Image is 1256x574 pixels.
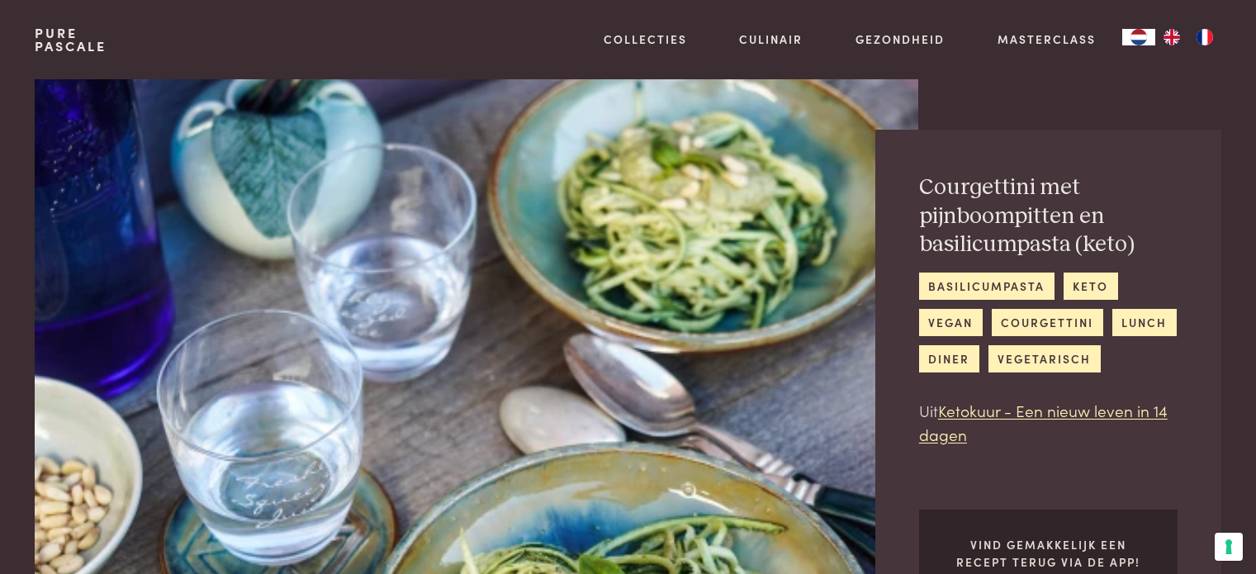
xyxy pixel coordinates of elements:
[1122,29,1155,45] a: NL
[1064,273,1118,300] a: keto
[992,309,1103,336] a: courgettini
[919,399,1178,446] p: Uit
[988,345,1101,372] a: vegetarisch
[919,173,1178,259] h2: Courgettini met pijnboompitten en basilicumpasta (keto)
[919,273,1055,300] a: basilicumpasta
[856,31,945,48] a: Gezondheid
[919,309,983,336] a: vegan
[1188,29,1221,45] a: FR
[919,345,979,372] a: diner
[739,31,803,48] a: Culinair
[998,31,1096,48] a: Masterclass
[1155,29,1188,45] a: EN
[1122,29,1155,45] div: Language
[946,536,1151,570] p: Vind gemakkelijk een recept terug via de app!
[604,31,687,48] a: Collecties
[919,399,1168,445] a: Ketokuur - Een nieuw leven in 14 dagen
[1215,533,1243,561] button: Uw voorkeuren voor toestemming voor trackingtechnologieën
[1112,309,1177,336] a: lunch
[1155,29,1221,45] ul: Language list
[35,26,107,53] a: PurePascale
[1122,29,1221,45] aside: Language selected: Nederlands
